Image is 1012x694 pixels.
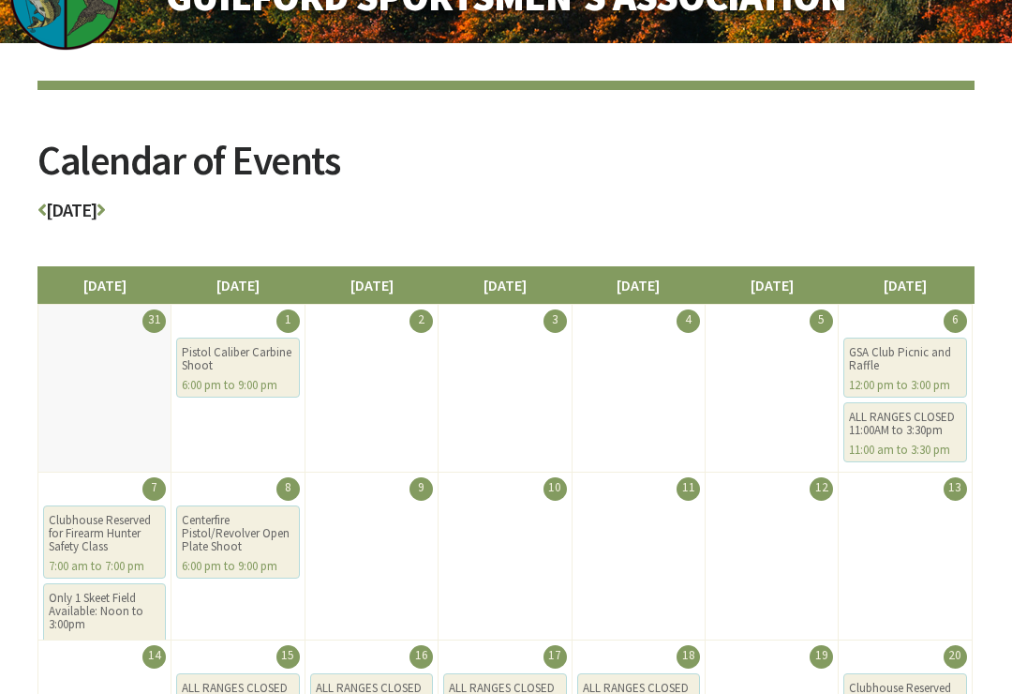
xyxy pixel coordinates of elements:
li: [DATE] [705,266,839,304]
div: 6 [944,309,967,333]
div: GSA Club Picnic and Raffle [849,346,960,372]
div: 12:00 pm to 3:00 pm [49,638,160,651]
div: 1 [276,309,300,333]
div: 20 [944,645,967,669]
div: Clubhouse Reserved for Firearm Hunter Safety Class [49,514,160,553]
h2: Calendar of Events [37,140,975,201]
div: 18 [677,645,700,669]
div: 10 [543,477,567,501]
div: 12 [810,477,833,501]
div: 5 [810,309,833,333]
li: [DATE] [37,266,171,304]
li: [DATE] [171,266,305,304]
div: 11:00 am to 3:30 pm [849,444,960,457]
div: 31 [142,309,166,333]
div: 15 [276,645,300,669]
div: 9 [409,477,433,501]
div: Only 1 Skeet Field Available: Noon to 3:00pm [49,592,160,631]
li: [DATE] [305,266,439,304]
div: ALL RANGES CLOSED 11:00AM to 3:30pm [849,411,960,437]
div: 13 [944,477,967,501]
div: 11 [677,477,700,501]
div: 6:00 pm to 9:00 pm [182,560,293,573]
div: 19 [810,645,833,669]
div: 7:00 am to 7:00 pm [49,560,160,573]
div: 3 [543,309,567,333]
li: [DATE] [838,266,972,304]
div: 16 [409,645,433,669]
div: 12:00 pm to 3:00 pm [849,379,960,392]
div: 6:00 pm to 9:00 pm [182,379,293,392]
div: 4 [677,309,700,333]
div: 17 [543,645,567,669]
div: 2 [409,309,433,333]
h3: [DATE] [37,201,975,229]
div: 7 [142,477,166,501]
div: Centerfire Pistol/Revolver Open Plate Shoot [182,514,293,553]
div: 14 [142,645,166,669]
li: [DATE] [572,266,706,304]
div: 8 [276,477,300,501]
div: Pistol Caliber Carbine Shoot [182,346,293,372]
li: [DATE] [438,266,572,304]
